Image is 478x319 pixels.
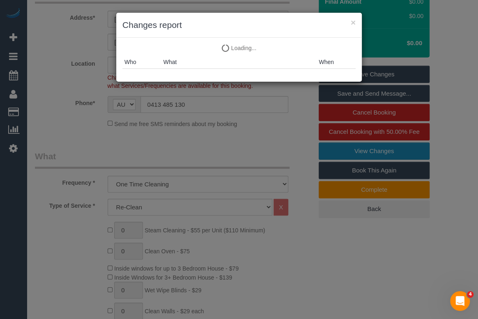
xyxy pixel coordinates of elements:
h3: Changes report [122,19,356,31]
button: × [351,18,356,27]
iframe: Intercom live chat [450,291,470,311]
th: Who [122,56,161,69]
p: Loading... [122,44,356,52]
span: 4 [467,291,473,298]
sui-modal: Changes report [116,13,362,82]
th: What [161,56,317,69]
th: When [317,56,356,69]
